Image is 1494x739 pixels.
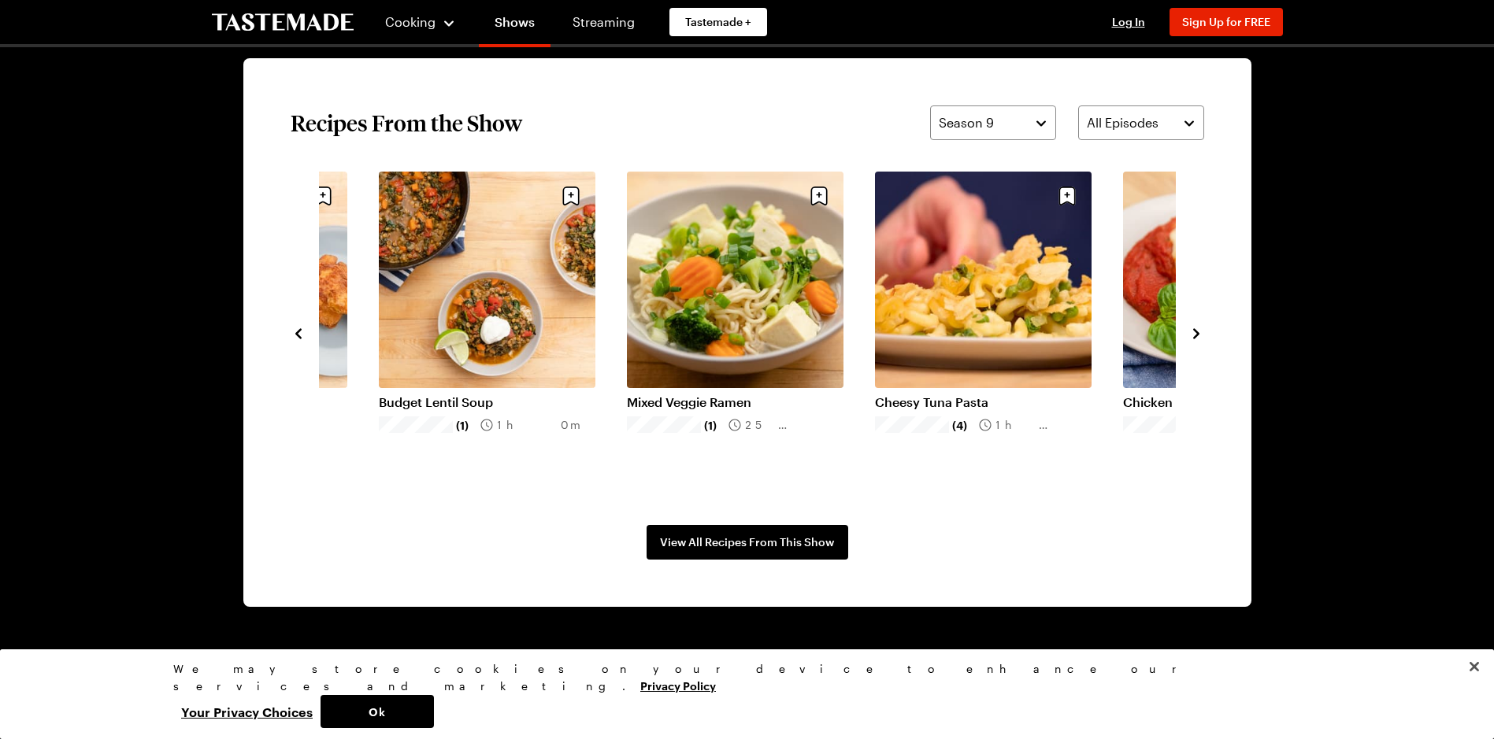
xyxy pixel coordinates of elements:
a: Budget Lentil Soup [379,394,595,410]
span: Tastemade + [685,14,751,30]
button: Close [1457,649,1492,684]
button: Log In [1097,14,1160,30]
a: Cheesy Tuna Pasta [875,394,1092,410]
a: To Tastemade Home Page [212,13,354,31]
a: Mixed Veggie Ramen [627,394,843,410]
button: Sign Up for FREE [1170,8,1283,36]
span: Cooking [385,14,436,29]
span: Season 9 [939,113,994,132]
button: Your Privacy Choices [173,695,321,728]
button: Save recipe [804,181,834,211]
button: Season 9 [930,105,1056,140]
span: All Episodes [1087,113,1158,132]
div: Privacy [173,660,1307,728]
span: View All Recipes From This Show [660,534,834,550]
div: We may store cookies on your device to enhance our services and marketing. [173,660,1307,695]
button: navigate to next item [1188,323,1204,342]
button: navigate to previous item [291,323,306,342]
span: Log In [1112,15,1145,28]
button: Save recipe [556,181,586,211]
a: Chicken Pizzaiola [1123,394,1340,410]
a: Shows [479,3,551,47]
button: Save recipe [1052,181,1082,211]
a: Tastemade + [669,8,767,36]
a: More information about your privacy, opens in a new tab [640,678,716,693]
button: Cooking [385,3,457,41]
h2: Recipes From the Show [291,109,522,137]
span: Sign Up for FREE [1182,15,1270,28]
button: Ok [321,695,434,728]
button: Save recipe [308,181,338,211]
a: View All Recipes From This Show [647,525,848,560]
button: All Episodes [1078,105,1204,140]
